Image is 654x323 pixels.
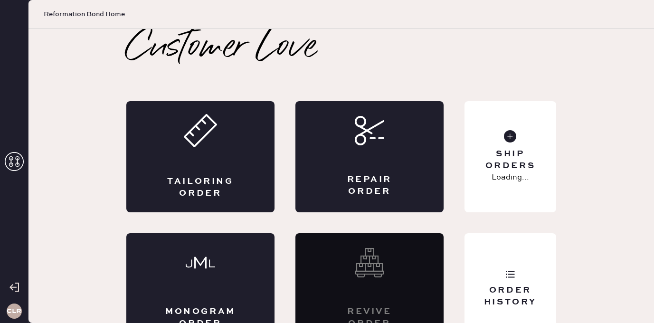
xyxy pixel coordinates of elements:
[472,148,549,172] div: Ship Orders
[492,172,529,183] p: Loading...
[164,176,237,199] div: Tailoring Order
[472,285,549,308] div: Order History
[333,174,406,198] div: Repair Order
[126,29,317,67] h2: Customer Love
[7,308,21,314] h3: CLR
[44,9,125,19] span: Reformation Bond Home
